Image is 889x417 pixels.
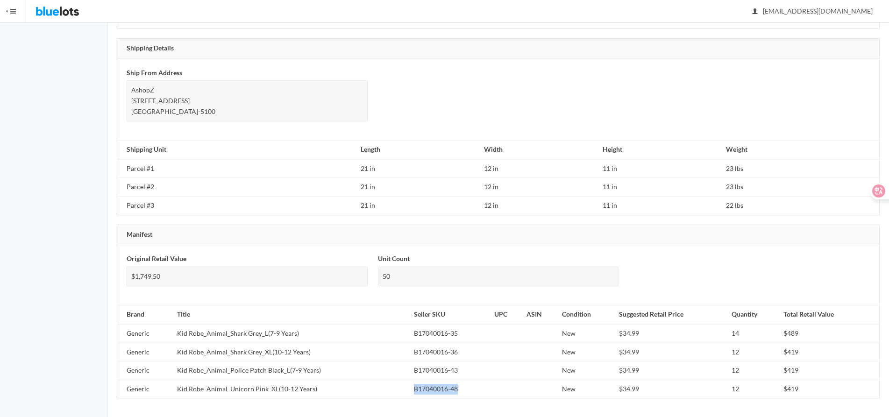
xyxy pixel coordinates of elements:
td: 14 [728,324,780,343]
td: $489 [780,324,879,343]
td: $34.99 [615,343,728,361]
td: 11 in [599,196,722,214]
th: UPC [491,305,523,324]
td: 21 in [357,196,480,214]
td: Generic [117,343,173,361]
div: Manifest [117,225,879,245]
td: B17040016-48 [410,380,491,398]
div: 50 [378,267,619,287]
th: Length [357,141,480,159]
td: 23 lbs [722,178,879,197]
td: 21 in [357,178,480,197]
td: 11 in [599,159,722,178]
div: Shipping Details [117,39,879,58]
td: B17040016-36 [410,343,491,361]
th: Width [480,141,599,159]
td: 12 in [480,159,599,178]
td: Kid Robe_Animal_Unicorn Pink_XL(10-12 Years) [173,380,410,398]
td: $34.99 [615,361,728,380]
th: ASIN [523,305,559,324]
div: AshopZ [STREET_ADDRESS] [GEOGRAPHIC_DATA]-5100 [127,80,368,121]
label: Ship From Address [127,68,182,78]
td: $34.99 [615,380,728,398]
td: $34.99 [615,324,728,343]
td: New [558,343,615,361]
td: 12 [728,343,780,361]
td: Kid Robe_Animal_Shark Grey_XL(10-12 Years) [173,343,410,361]
td: Kid Robe_Animal_Police Patch Black_L(7-9 Years) [173,361,410,380]
th: Suggested Retail Price [615,305,728,324]
td: 12 in [480,196,599,214]
div: $1,749.50 [127,267,368,287]
span: [EMAIL_ADDRESS][DOMAIN_NAME] [753,7,873,15]
td: Parcel #1 [117,159,357,178]
th: Height [599,141,722,159]
th: Weight [722,141,879,159]
td: Generic [117,361,173,380]
td: 12 in [480,178,599,197]
td: Parcel #2 [117,178,357,197]
td: New [558,361,615,380]
td: 12 [728,361,780,380]
label: Original Retail Value [127,254,186,264]
td: 23 lbs [722,159,879,178]
ion-icon: person [750,7,760,16]
td: $419 [780,380,879,398]
td: 21 in [357,159,480,178]
td: Kid Robe_Animal_Shark Grey_L(7-9 Years) [173,324,410,343]
td: $419 [780,343,879,361]
td: B17040016-43 [410,361,491,380]
th: Seller SKU [410,305,491,324]
td: New [558,380,615,398]
td: 12 [728,380,780,398]
th: Title [173,305,410,324]
td: $419 [780,361,879,380]
td: Generic [117,324,173,343]
td: Parcel #3 [117,196,357,214]
td: 11 in [599,178,722,197]
td: New [558,324,615,343]
td: B17040016-35 [410,324,491,343]
td: 22 lbs [722,196,879,214]
label: Unit Count [378,254,410,264]
th: Brand [117,305,173,324]
th: Condition [558,305,615,324]
th: Total Retail Value [780,305,879,324]
td: Generic [117,380,173,398]
th: Quantity [728,305,780,324]
th: Shipping Unit [117,141,357,159]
